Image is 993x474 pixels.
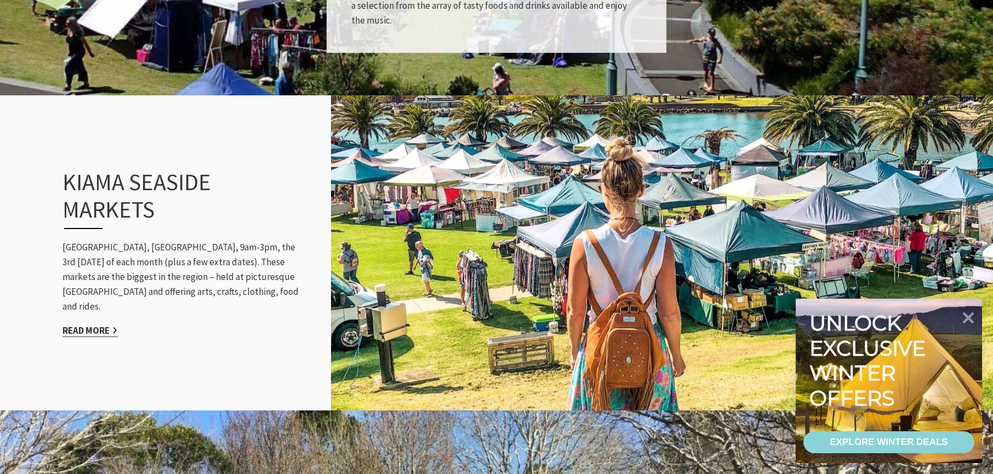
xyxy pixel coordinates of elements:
p: [GEOGRAPHIC_DATA], [GEOGRAPHIC_DATA], 9am-3pm, the 3rd [DATE] of each month (plus a few extra dat... [62,240,304,315]
img: Instagram@Life_on_the_open_road_au_Approved_Image_ [331,94,993,413]
a: Read More [62,324,118,337]
div: Unlock exclusive winter offers [809,311,931,410]
h3: Kiama Seaside Markets [62,168,279,229]
a: EXPLORE WINTER DEALS [803,431,974,453]
div: EXPLORE WINTER DEALS [830,431,948,453]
